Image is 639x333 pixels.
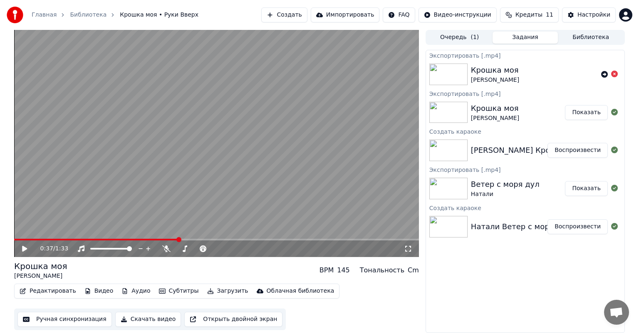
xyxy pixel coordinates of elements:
[426,126,624,136] div: Создать караоке
[604,300,629,325] div: Открытый чат
[32,11,198,19] nav: breadcrumb
[426,164,624,174] div: Экспортировать [.mp4]
[471,221,571,233] div: Натали Ветер с моря дул
[261,7,307,22] button: Создать
[500,7,559,22] button: Кредиты11
[426,203,624,213] div: Создать караоке
[408,265,419,275] div: Cm
[267,287,334,295] div: Облачная библиотека
[471,33,479,42] span: ( 1 )
[493,32,558,44] button: Задания
[577,11,610,19] div: Настройки
[337,265,350,275] div: 145
[40,245,53,253] span: 0:37
[515,11,542,19] span: Кредиты
[120,11,198,19] span: Крошка моя • Руки Вверх
[427,32,493,44] button: Очередь
[360,265,404,275] div: Тональность
[156,285,202,297] button: Субтитры
[558,32,624,44] button: Библиотека
[565,105,608,120] button: Показать
[14,272,67,280] div: [PERSON_NAME]
[546,11,553,19] span: 11
[118,285,154,297] button: Аудио
[383,7,415,22] button: FAQ
[471,114,519,122] div: [PERSON_NAME]
[55,245,68,253] span: 1:33
[471,76,519,84] div: [PERSON_NAME]
[426,50,624,60] div: Экспортировать [.mp4]
[17,312,112,327] button: Ручная синхронизация
[311,7,380,22] button: Импортировать
[319,265,334,275] div: BPM
[426,88,624,98] div: Экспортировать [.mp4]
[565,181,608,196] button: Показать
[547,219,608,234] button: Воспроизвести
[16,285,79,297] button: Редактировать
[471,190,540,198] div: Натали
[204,285,252,297] button: Загрузить
[115,312,181,327] button: Скачать видео
[547,143,608,158] button: Воспроизвести
[471,64,519,76] div: Крошка моя
[471,144,583,156] div: [PERSON_NAME] Крошка моя
[81,285,117,297] button: Видео
[184,312,282,327] button: Открыть двойной экран
[32,11,57,19] a: Главная
[471,179,540,190] div: Ветер с моря дул
[471,103,519,114] div: Крошка моя
[14,260,67,272] div: Крошка моя
[562,7,616,22] button: Настройки
[70,11,106,19] a: Библиотека
[40,245,60,253] div: /
[419,7,497,22] button: Видео-инструкции
[7,7,23,23] img: youka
